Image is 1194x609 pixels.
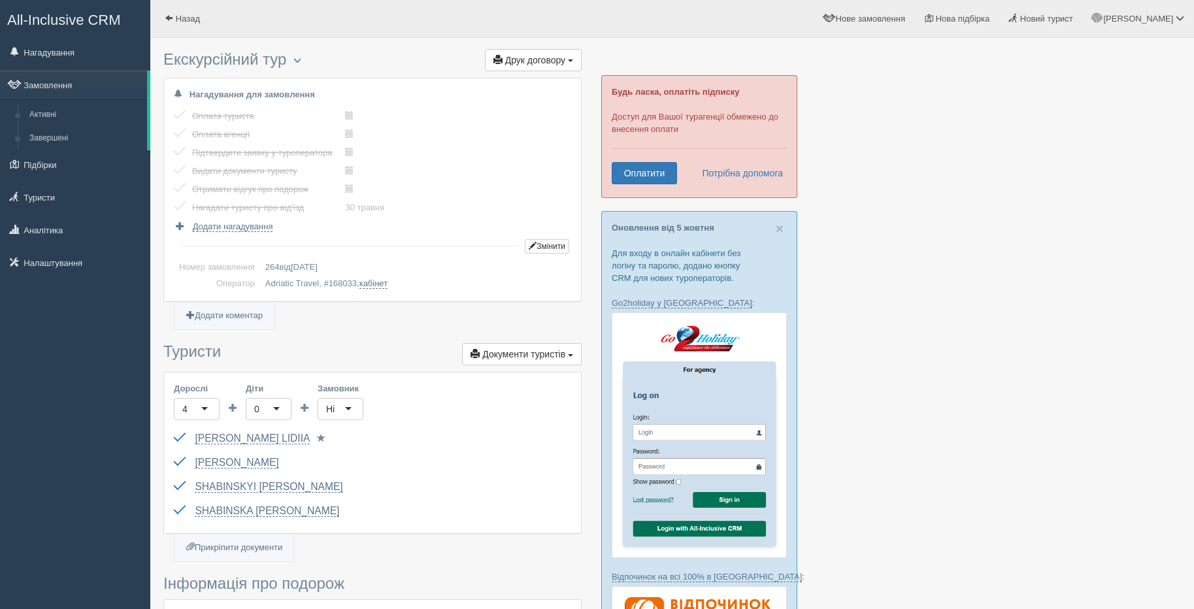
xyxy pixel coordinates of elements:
h3: Інформація про подорож [163,575,582,592]
h3: Туристи [163,343,582,365]
a: Go2holiday у [GEOGRAPHIC_DATA] [612,298,752,308]
button: Друк договору [485,49,582,71]
label: Діти [246,382,291,395]
a: Прикріпити документи [174,535,294,561]
div: 0 [254,403,259,416]
span: [DATE] [291,262,318,272]
span: [PERSON_NAME] [1103,14,1173,24]
p: : [612,570,787,583]
td: Підтвердити заявку у туроператора [192,144,345,162]
td: Оператор [174,276,260,292]
a: Активні [24,103,147,127]
button: Змінити [525,239,569,254]
span: All-Inclusive CRM [7,12,121,28]
a: Додати коментар [174,303,274,329]
span: 264 [265,262,280,272]
a: 30 травня [345,203,384,212]
a: SHABINSKYI [PERSON_NAME] [195,481,342,493]
span: Нова підбірка [936,14,990,24]
img: go2holiday-login-via-crm-for-travel-agents.png [612,312,787,557]
span: Документи туристів [482,349,565,359]
a: кабінет [359,278,388,289]
label: Дорослі [174,382,220,395]
button: Close [776,222,784,235]
td: Оплата туриста [192,107,345,125]
span: × [776,221,784,236]
td: від [260,259,571,276]
label: Замовник [318,382,363,395]
a: Відпочинок на всі 100% в [GEOGRAPHIC_DATA] [612,572,802,582]
a: Додати нагадування [174,220,273,233]
a: Оплатити [612,162,677,184]
p: : [612,297,787,309]
a: All-Inclusive CRM [1,1,150,37]
b: Нагадування для замовлення [190,90,315,99]
span: Друк договору [505,55,565,65]
td: Adriatic Travel, # , [260,276,571,292]
span: Додати нагадування [193,222,273,232]
div: Доступ для Вашої турагенції обмежено до внесення оплати [601,75,797,198]
a: Потрібна допомога [693,162,784,184]
b: Будь ласка, оплатіть підписку [612,87,739,97]
td: Оплата агенції [192,125,345,144]
a: Оновлення від 5 жовтня [612,223,714,233]
span: 168033 [329,278,357,288]
span: Нове замовлення [836,14,905,24]
a: Завершені [24,127,147,150]
span: Новий турист [1020,14,1073,24]
a: [PERSON_NAME] LIDIIA [195,433,310,444]
div: 4 [182,403,188,416]
td: Нагадати туристу про від'їзд [192,199,345,217]
a: [PERSON_NAME] [195,457,278,469]
a: SHABINSKA [PERSON_NAME] [195,505,339,517]
span: Назад [176,14,200,24]
td: Отримати відгук про подорож [192,180,345,199]
p: Для входу в онлайн кабінети без логіну та паролю, додано кнопку CRM для нових туроператорів. [612,247,787,284]
button: Документи туристів [462,343,582,365]
h3: Екскурсійний тур [163,51,582,71]
td: Номер замовлення [174,259,260,276]
div: Ні [326,403,335,416]
td: Видати документи туристу [192,162,345,180]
